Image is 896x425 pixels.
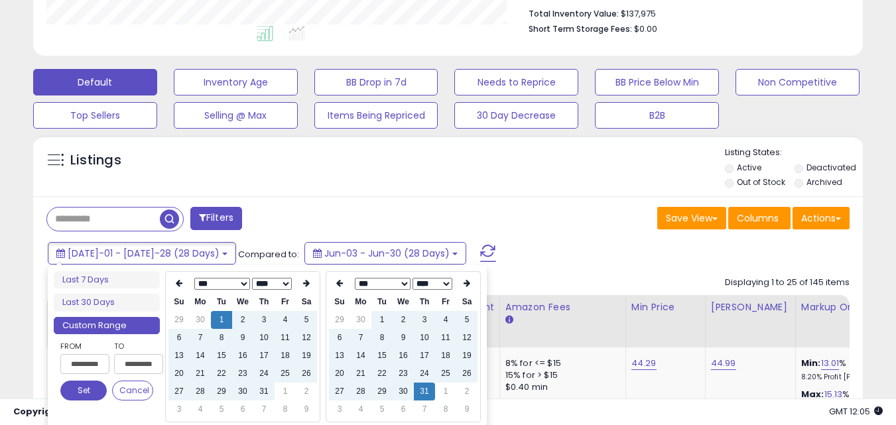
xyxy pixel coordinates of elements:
button: Top Sellers [33,102,157,129]
button: BB Drop in 7d [314,69,438,95]
td: 6 [168,329,190,347]
span: Columns [737,212,779,225]
td: 28 [350,383,371,400]
label: From [60,339,107,353]
td: 25 [275,365,296,383]
div: Amazon Fees [505,300,620,314]
td: 31 [253,383,275,400]
a: 44.99 [711,357,736,370]
b: Total Inventory Value: [529,8,619,19]
td: 6 [232,400,253,418]
button: Save View [657,207,726,229]
div: 15% for > $15 [505,369,615,381]
th: Tu [371,293,393,311]
td: 7 [414,400,435,418]
h5: Listings [70,151,121,170]
td: 21 [190,365,211,383]
th: We [393,293,414,311]
td: 10 [414,329,435,347]
td: 9 [456,400,478,418]
td: 30 [232,383,253,400]
button: Needs to Reprice [454,69,578,95]
td: 30 [190,311,211,329]
td: 11 [435,329,456,347]
div: Fulfillment Cost [443,300,494,328]
td: 5 [211,400,232,418]
td: 8 [275,400,296,418]
td: 26 [296,365,317,383]
a: 13.01 [821,357,840,370]
a: 44.29 [631,357,657,370]
span: 2025-08-12 12:05 GMT [829,405,883,418]
label: Active [737,162,761,173]
td: 13 [329,347,350,365]
td: 18 [275,347,296,365]
li: Last 30 Days [54,294,160,312]
td: 3 [329,400,350,418]
td: 2 [393,311,414,329]
td: 27 [329,383,350,400]
li: Custom Range [54,317,160,335]
li: $137,975 [529,5,840,21]
td: 15 [211,347,232,365]
td: 29 [211,383,232,400]
button: [DATE]-01 - [DATE]-28 (28 Days) [48,242,236,265]
th: We [232,293,253,311]
td: 4 [435,311,456,329]
td: 2 [232,311,253,329]
td: 11 [275,329,296,347]
th: Tu [211,293,232,311]
td: 14 [350,347,371,365]
td: 19 [296,347,317,365]
button: Default [33,69,157,95]
th: Th [253,293,275,311]
label: Out of Stock [737,176,785,188]
td: 26 [456,365,478,383]
td: 31 [414,383,435,400]
span: Jun-03 - Jun-30 (28 Days) [324,247,450,260]
button: Non Competitive [736,69,860,95]
div: Displaying 1 to 25 of 145 items [725,276,850,289]
th: Mo [190,293,211,311]
td: 23 [393,365,414,383]
td: 13 [168,347,190,365]
td: 19 [456,347,478,365]
td: 9 [393,329,414,347]
button: 30 Day Decrease [454,102,578,129]
td: 8 [211,329,232,347]
th: Su [168,293,190,311]
td: 5 [296,311,317,329]
label: To [114,339,153,353]
button: Cancel [112,381,153,400]
td: 2 [456,383,478,400]
b: Min: [801,357,821,369]
div: [PERSON_NAME] [711,300,790,314]
td: 7 [350,329,371,347]
button: Inventory Age [174,69,298,95]
td: 8 [435,400,456,418]
td: 21 [350,365,371,383]
b: Short Term Storage Fees: [529,23,632,34]
strong: Copyright [13,405,62,418]
td: 5 [456,311,478,329]
p: Listing States: [725,147,863,159]
td: 12 [456,329,478,347]
td: 4 [190,400,211,418]
td: 24 [253,365,275,383]
td: 6 [393,400,414,418]
li: Last 7 Days [54,271,160,289]
th: Fr [275,293,296,311]
th: Su [329,293,350,311]
td: 12 [296,329,317,347]
div: Min Price [631,300,700,314]
div: $0.40 min [505,381,615,393]
div: seller snap | | [13,406,230,418]
span: Compared to: [238,248,299,261]
button: Items Being Repriced [314,102,438,129]
td: 1 [371,311,393,329]
span: $0.00 [634,23,657,35]
td: 9 [232,329,253,347]
th: Sa [296,293,317,311]
td: 20 [168,365,190,383]
td: 27 [168,383,190,400]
